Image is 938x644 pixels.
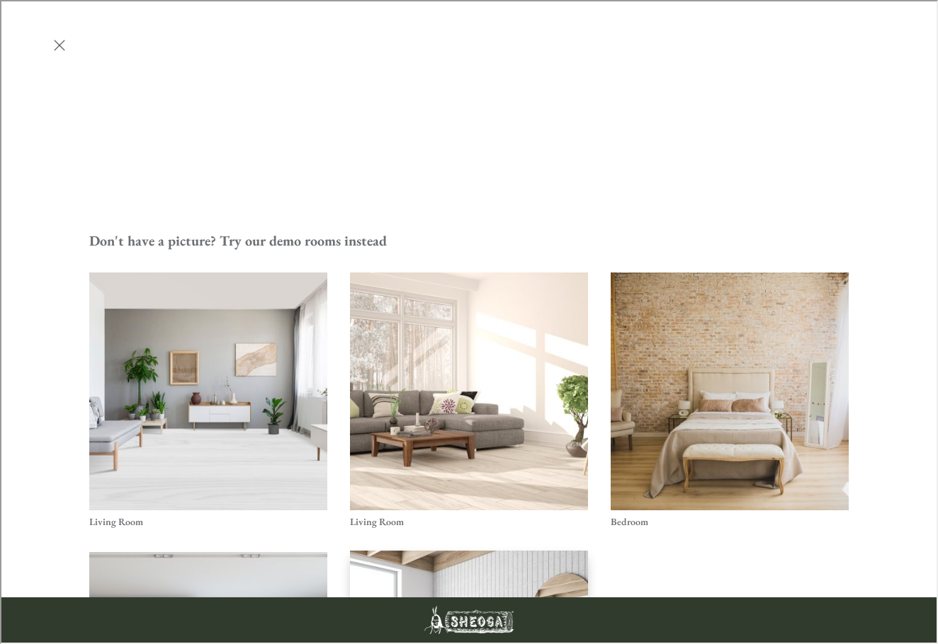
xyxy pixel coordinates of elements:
h3: Bedroom [609,513,847,528]
img: Living Room [88,271,328,511]
img: Bedroom [609,271,849,511]
li: Living Room [88,271,326,528]
button: Exit visualizer [45,31,71,57]
a: Visit Sheoga Hardwood Flooring homepage [411,604,524,633]
h3: Living Room [349,513,587,528]
h2: Don't have a picture? Try our demo rooms instead [88,230,385,248]
li: Living Room [349,271,587,528]
li: Bedroom [609,271,847,528]
h3: Living Room [88,513,326,528]
img: Living Room [349,271,589,511]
